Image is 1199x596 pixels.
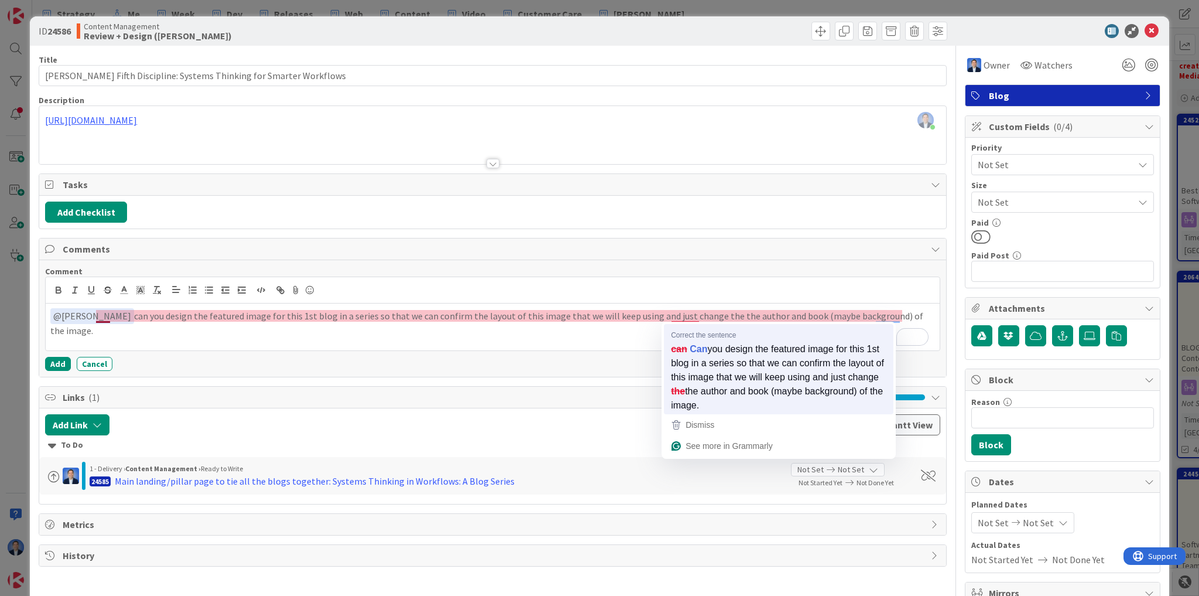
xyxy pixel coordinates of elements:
span: [PERSON_NAME] [53,310,131,322]
span: Not Started Yet [971,553,1033,567]
button: Block [971,434,1011,455]
a: [URL][DOMAIN_NAME] [45,114,137,126]
span: ( 1 ) [88,391,100,403]
span: Description [39,95,84,105]
span: ID [39,24,71,38]
button: Add Checklist [45,202,127,223]
b: 24586 [47,25,71,37]
b: Review + Design ([PERSON_NAME]) [84,31,232,40]
img: DP [967,58,981,72]
span: Blog [989,88,1139,103]
span: Not Set [1023,516,1054,530]
span: Comments [63,242,925,256]
span: Not Set [978,156,1128,173]
b: Content Management › [125,464,201,473]
span: Not Set [978,194,1128,210]
span: Not Set [797,464,824,476]
button: Cancel [77,357,112,371]
img: DP [63,468,79,484]
span: Planned Dates [971,499,1154,511]
div: Size [971,181,1154,189]
p: can you design the featured image for this 1st blog in a series so that we can confirm the layout... [50,308,935,337]
label: Title [39,55,57,65]
div: To Do [48,439,937,452]
span: Support [25,2,53,16]
span: Actual Dates [971,539,1154,551]
div: To enrich screen reader interactions, please activate Accessibility in Grammarly extension settings [46,304,940,350]
button: Add [45,357,71,371]
span: Owner [984,58,1010,72]
span: Not Done Yet [1052,553,1105,567]
span: Watchers [1034,58,1073,72]
img: 0C7sLYpboC8qJ4Pigcws55mStztBx44M.png [917,112,934,128]
span: History [63,549,925,563]
span: Block [989,373,1139,387]
span: Attachments [989,301,1139,315]
span: @ [53,310,61,322]
span: Not Set [978,516,1009,530]
span: Metrics [63,517,925,532]
span: 1 - Delivery › [90,464,125,473]
div: Priority [971,144,1154,152]
div: Paid [971,219,1154,227]
span: Dates [989,475,1139,489]
span: Links [63,390,744,404]
span: Content Management [84,22,232,31]
span: Comment [45,266,83,277]
span: Not Done Yet [857,478,894,487]
span: Not Set [838,464,864,476]
span: Custom Fields [989,120,1139,134]
label: Reason [971,397,1000,407]
span: Ready to Write [201,464,243,473]
span: Not Started Yet [799,478,842,487]
button: Add Link [45,414,109,435]
button: Gantt View [878,414,940,435]
input: type card name here... [39,65,947,86]
label: Paid Post [971,250,1009,261]
div: Main landing/pillar page to tie all the blogs together: Systems Thinking in Workflows: A Blog Series [115,474,515,488]
span: Tasks [63,178,925,192]
span: ( 0/4 ) [1053,121,1073,132]
div: 24585 [90,476,111,486]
